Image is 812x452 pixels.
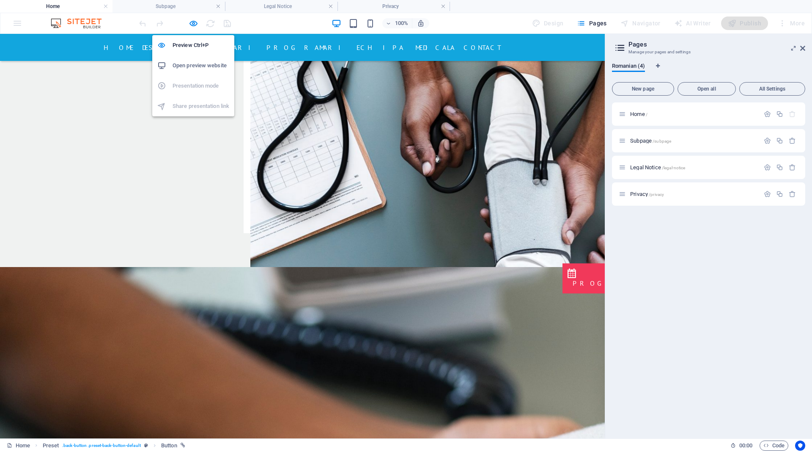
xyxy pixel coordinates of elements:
a: SPECIALIZARI [181,7,258,20]
button: 100% [382,18,412,28]
h6: Open preview website [173,61,229,71]
a: Click to cancel selection. Double-click to open Pages [7,441,30,451]
button: New page [612,82,674,96]
div: The startpage cannot be deleted [789,110,796,118]
span: Code [763,441,785,451]
div: Language Tabs [612,63,805,79]
span: Click to select. Double-click to edit [43,441,59,451]
span: Privacy [630,191,664,197]
h4: Subpage [112,2,225,11]
a: Home [104,7,134,20]
div: Remove [789,164,796,171]
span: 00 00 [739,441,752,451]
span: All Settings [743,86,801,91]
nav: breadcrumb [43,441,185,451]
div: Duplicate [776,110,783,118]
span: Home [630,111,647,117]
a: ECHIPA MEDICALA [357,7,455,20]
i: This element is a customizable preset [144,443,148,448]
span: Subpage [630,138,671,144]
span: /legal-notice [662,165,686,170]
button: Open all [678,82,736,96]
h3: Manage your pages and settings [628,48,788,56]
button: Usercentrics [795,441,805,451]
span: /subpage [653,139,671,143]
div: Settings [764,137,771,144]
span: New page [616,86,670,91]
button: Pages [573,17,610,30]
button: All Settings [739,82,805,96]
a: Contact [464,7,501,20]
h6: Preview Ctrl+P [173,40,229,50]
span: Click to select. Double-click to edit [161,441,177,451]
div: Settings [764,164,771,171]
span: /privacy [649,192,664,197]
div: Remove [789,137,796,144]
div: Duplicate [776,137,783,144]
a: PROGRAMARI [266,7,348,20]
h6: 100% [395,18,409,28]
i: This element is linked [181,443,185,448]
h4: Legal Notice [225,2,337,11]
div: Duplicate [776,190,783,198]
div: Settings [764,190,771,198]
div: Settings [764,110,771,118]
h6: Session time [730,441,753,451]
h4: Privacy [337,2,450,11]
i: On resize automatically adjust zoom level to fit chosen device. [417,19,425,27]
div: Subpage/subpage [628,138,760,143]
img: Editor Logo [49,18,112,28]
span: Pages [577,19,606,28]
div: Design (Ctrl+Alt+Y) [529,17,567,30]
div: Legal Notice/legal-notice [628,165,760,170]
a: DESPRE [142,7,173,20]
span: Open all [681,86,732,91]
button: Code [760,441,788,451]
a: PROGRAMARE [568,234,648,254]
span: Legal Notice [630,164,685,171]
p: PROGRAMARE [573,245,648,255]
div: Remove [789,190,796,198]
span: / [646,112,647,117]
div: Home/ [628,111,760,117]
div: Privacy/privacy [628,191,760,197]
h2: Pages [628,41,805,48]
span: : [745,442,746,449]
span: . back-button .preset-back-button-default [62,441,141,451]
span: Romanian (4) [612,61,645,73]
